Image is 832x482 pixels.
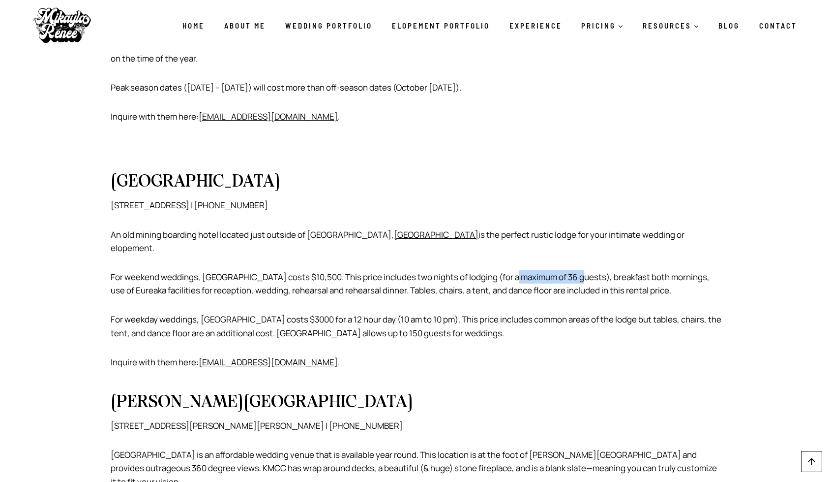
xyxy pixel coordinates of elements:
[173,15,807,36] nav: Primary Navigation
[111,355,721,369] p: Inquire with them here: .
[382,15,500,36] a: Elopement Portfolio
[111,110,721,123] p: Inquire with them here: .
[749,15,807,36] a: Contact
[111,270,721,297] p: For weekend weddings, [GEOGRAPHIC_DATA] costs $10,500. This price includes two nights of lodging ...
[633,15,709,36] button: Child menu of RESOURCES
[111,198,721,212] p: [STREET_ADDRESS] | [PHONE_NUMBER]
[275,15,382,36] a: Wedding Portfolio
[111,228,721,255] p: An old mining boarding hotel located just outside of [GEOGRAPHIC_DATA], is the perfect rustic lod...
[394,229,478,240] a: [GEOGRAPHIC_DATA]
[709,15,749,36] a: Blog
[572,15,633,36] button: Child menu of PRICING
[111,173,721,190] h2: [GEOGRAPHIC_DATA]
[199,111,338,122] a: [EMAIL_ADDRESS][DOMAIN_NAME]
[173,15,214,36] a: Home
[500,15,572,36] a: Experience
[111,394,721,411] h2: [PERSON_NAME][GEOGRAPHIC_DATA]
[214,15,275,36] a: About Me
[111,81,721,94] p: Peak season dates ([DATE] – [DATE]) will cost more than off-season dates (October [DATE]).
[801,451,822,472] a: Scroll to top
[111,313,721,339] p: For weekday weddings, [GEOGRAPHIC_DATA] costs $3000 for a 12 hour day (10 am to 10 pm). This pric...
[199,356,338,368] a: [EMAIL_ADDRESS][DOMAIN_NAME]
[111,419,721,432] p: [STREET_ADDRESS][PERSON_NAME][PERSON_NAME] | [PHONE_NUMBER]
